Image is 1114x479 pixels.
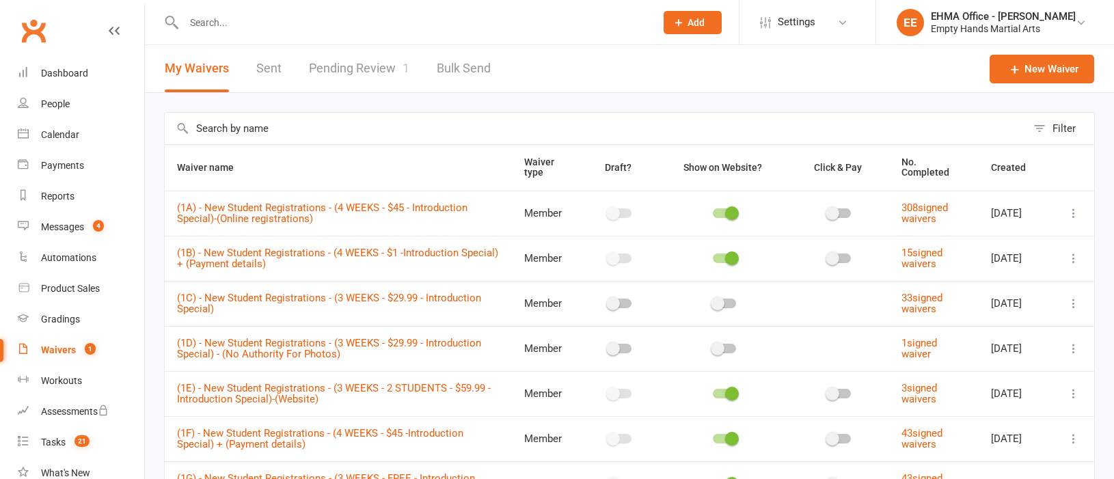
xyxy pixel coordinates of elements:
[256,45,282,92] a: Sent
[931,23,1076,35] div: Empty Hands Martial Arts
[688,17,705,28] span: Add
[16,14,51,48] a: Clubworx
[85,343,96,355] span: 1
[512,281,580,326] td: Member
[177,427,463,451] a: (1F) - New Student Registrations - (4 WEEKS - $45 -Introduction Special) + (Payment details)
[18,181,144,212] a: Reports
[512,236,580,281] td: Member
[165,113,1027,144] input: Search by name
[403,61,409,75] span: 1
[74,435,90,447] span: 21
[18,150,144,181] a: Payments
[41,283,100,294] div: Product Sales
[901,202,948,225] a: 308signed waivers
[802,159,877,176] button: Click & Pay
[991,159,1041,176] button: Created
[41,68,88,79] div: Dashboard
[605,162,631,173] span: Draft?
[979,191,1053,236] td: [DATE]
[897,9,924,36] div: EE
[177,159,249,176] button: Waiver name
[1052,120,1076,137] div: Filter
[512,371,580,416] td: Member
[979,371,1053,416] td: [DATE]
[41,160,84,171] div: Payments
[437,45,491,92] a: Bulk Send
[93,220,104,232] span: 4
[901,337,937,361] a: 1signed waiver
[41,375,82,386] div: Workouts
[683,162,762,173] span: Show on Website?
[18,427,144,458] a: Tasks 21
[177,382,491,406] a: (1E) - New Student Registrations - (3 WEEKS - 2 STUDENTS - $59.99 - Introduction Special)-(Website)
[41,129,79,140] div: Calendar
[41,191,74,202] div: Reports
[901,247,942,271] a: 15signed waivers
[177,337,481,361] a: (1D) - New Student Registrations - (3 WEEKS - $29.99 - Introduction Special) - (No Authority For ...
[778,7,815,38] span: Settings
[512,145,580,191] th: Waiver type
[18,366,144,396] a: Workouts
[889,145,979,191] th: No. Completed
[991,162,1041,173] span: Created
[165,45,229,92] button: My Waivers
[18,273,144,304] a: Product Sales
[671,159,777,176] button: Show on Website?
[664,11,722,34] button: Add
[18,304,144,335] a: Gradings
[593,159,647,176] button: Draft?
[814,162,862,173] span: Click & Pay
[180,13,646,32] input: Search...
[18,335,144,366] a: Waivers 1
[979,326,1053,371] td: [DATE]
[309,45,409,92] a: Pending Review1
[18,58,144,89] a: Dashboard
[979,416,1053,461] td: [DATE]
[901,292,942,316] a: 33signed waivers
[41,221,84,232] div: Messages
[979,281,1053,326] td: [DATE]
[177,247,498,271] a: (1B) - New Student Registrations - (4 WEEKS - $1 -Introduction Special) + (Payment details)
[18,396,144,427] a: Assessments
[18,120,144,150] a: Calendar
[901,427,942,451] a: 43signed waivers
[979,236,1053,281] td: [DATE]
[41,344,76,355] div: Waivers
[512,191,580,236] td: Member
[177,202,467,225] a: (1A) - New Student Registrations - (4 WEEKS - $45 - Introduction Special)-(Online registrations)
[41,467,90,478] div: What's New
[41,252,96,263] div: Automations
[18,89,144,120] a: People
[41,437,66,448] div: Tasks
[512,416,580,461] td: Member
[931,10,1076,23] div: EHMA Office - [PERSON_NAME]
[990,55,1094,83] a: New Waiver
[41,314,80,325] div: Gradings
[177,162,249,173] span: Waiver name
[512,326,580,371] td: Member
[18,212,144,243] a: Messages 4
[18,243,144,273] a: Automations
[1027,113,1094,144] button: Filter
[41,98,70,109] div: People
[177,292,481,316] a: (1C) - New Student Registrations - (3 WEEKS - $29.99 - Introduction Special)
[41,406,109,417] div: Assessments
[901,382,937,406] a: 3signed waivers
